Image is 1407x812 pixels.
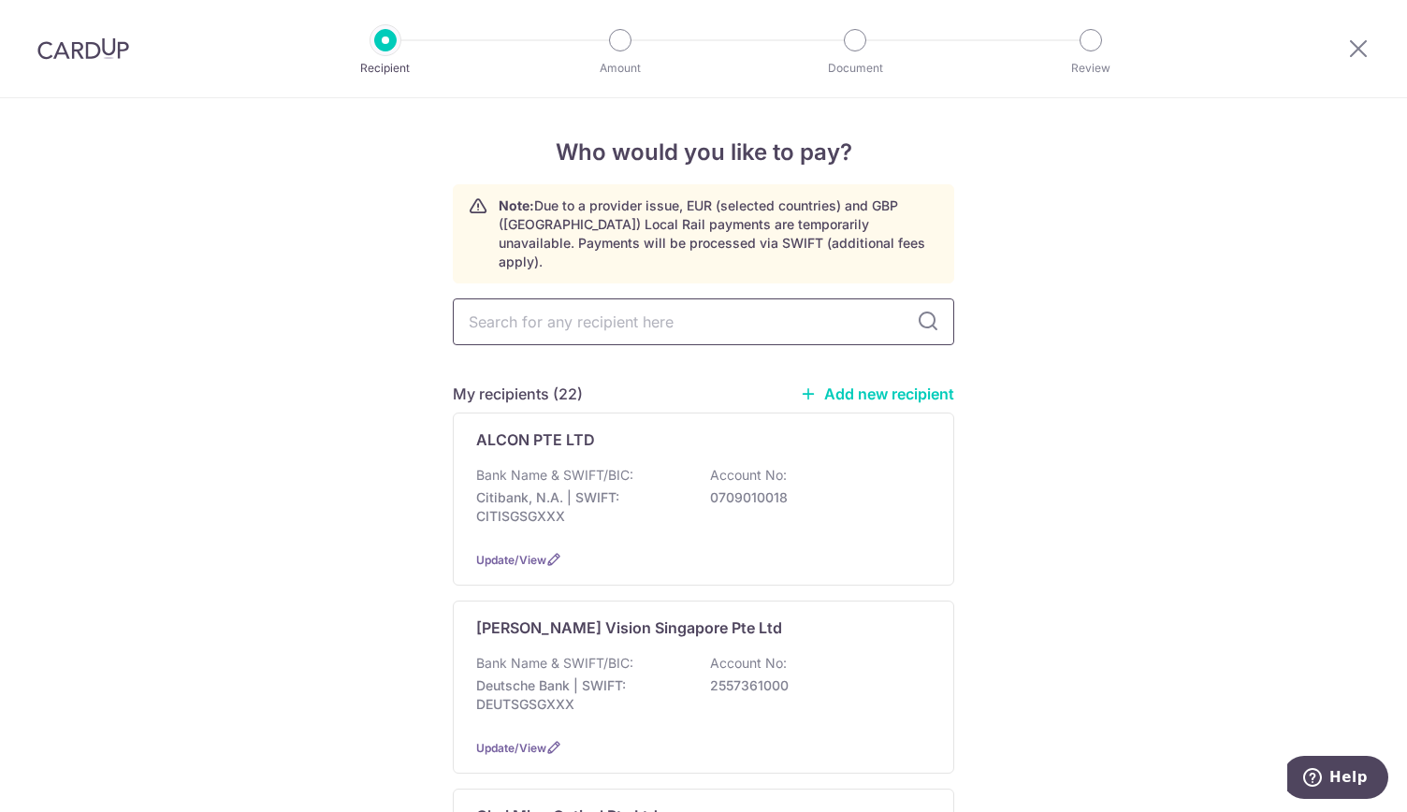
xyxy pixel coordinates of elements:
p: Recipient [316,59,455,78]
img: CardUp [37,37,129,60]
a: Update/View [476,741,546,755]
iframe: Opens a widget where you can find more information [1287,756,1388,803]
p: Review [1022,59,1160,78]
p: Bank Name & SWIFT/BIC: [476,466,633,485]
p: Due to a provider issue, EUR (selected countries) and GBP ([GEOGRAPHIC_DATA]) Local Rail payments... [499,196,938,271]
p: ALCON PTE LTD [476,428,595,451]
h5: My recipients (22) [453,383,583,405]
p: 2557361000 [710,676,920,695]
p: Bank Name & SWIFT/BIC: [476,654,633,673]
p: Account No: [710,466,787,485]
p: Account No: [710,654,787,673]
input: Search for any recipient here [453,298,954,345]
strong: Note: [499,197,534,213]
p: [PERSON_NAME] Vision Singapore Pte Ltd [476,616,782,639]
p: Deutsche Bank | SWIFT: DEUTSGSGXXX [476,676,686,714]
p: Amount [551,59,689,78]
p: 0709010018 [710,488,920,507]
h4: Who would you like to pay? [453,136,954,169]
p: Citibank, N.A. | SWIFT: CITISGSGXXX [476,488,686,526]
a: Update/View [476,553,546,567]
p: Document [786,59,924,78]
a: Add new recipient [800,384,954,403]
